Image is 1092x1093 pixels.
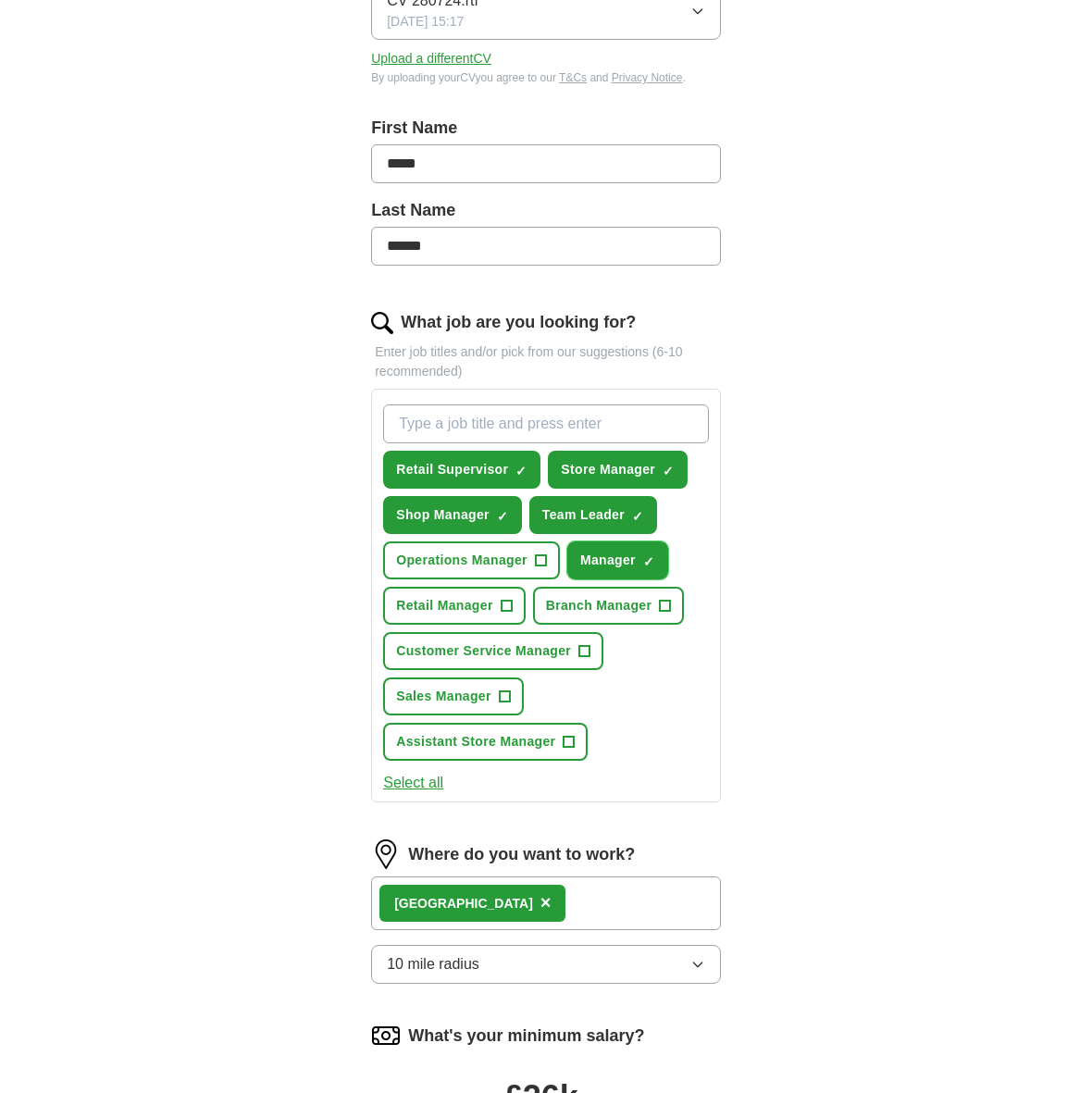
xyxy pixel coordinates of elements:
[408,1024,644,1049] label: What's your minimum salary?
[540,889,552,917] button: ×
[371,1021,401,1050] img: salary.png
[396,641,571,661] span: Customer Service Manager
[396,460,508,479] span: Retail Supervisor
[383,587,526,625] button: Retail Manager
[540,892,552,913] span: ×
[371,116,721,141] label: First Name
[559,71,587,84] a: T&Cs
[529,496,657,534] button: Team Leader✓
[383,496,522,534] button: Shop Manager✓
[396,687,491,706] span: Sales Manager
[371,342,721,381] p: Enter job titles and/or pick from our suggestions (6-10 recommended)
[394,894,533,913] div: [GEOGRAPHIC_DATA]
[396,732,555,751] span: Assistant Store Manager
[387,12,464,31] span: [DATE] 15:17
[383,677,524,715] button: Sales Manager
[383,723,588,761] button: Assistant Store Manager
[497,509,508,524] span: ✓
[396,551,527,570] span: Operations Manager
[383,404,709,443] input: Type a job title and press enter
[408,842,635,867] label: Where do you want to work?
[580,551,636,570] span: Manager
[371,49,491,68] button: Upload a differentCV
[546,596,652,615] span: Branch Manager
[396,596,493,615] span: Retail Manager
[396,505,490,525] span: Shop Manager
[515,464,527,478] span: ✓
[383,772,443,794] button: Select all
[383,632,603,670] button: Customer Service Manager
[548,451,688,489] button: Store Manager✓
[371,945,721,984] button: 10 mile radius
[643,554,654,569] span: ✓
[387,953,479,975] span: 10 mile radius
[542,505,625,525] span: Team Leader
[371,69,721,86] div: By uploading your CV you agree to our and .
[371,312,393,334] img: search.png
[401,310,636,335] label: What job are you looking for?
[383,451,540,489] button: Retail Supervisor✓
[612,71,683,84] a: Privacy Notice
[533,587,685,625] button: Branch Manager
[371,839,401,869] img: location.png
[561,460,655,479] span: Store Manager
[371,198,721,223] label: Last Name
[383,541,560,579] button: Operations Manager
[567,541,668,579] button: Manager✓
[632,509,643,524] span: ✓
[663,464,674,478] span: ✓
